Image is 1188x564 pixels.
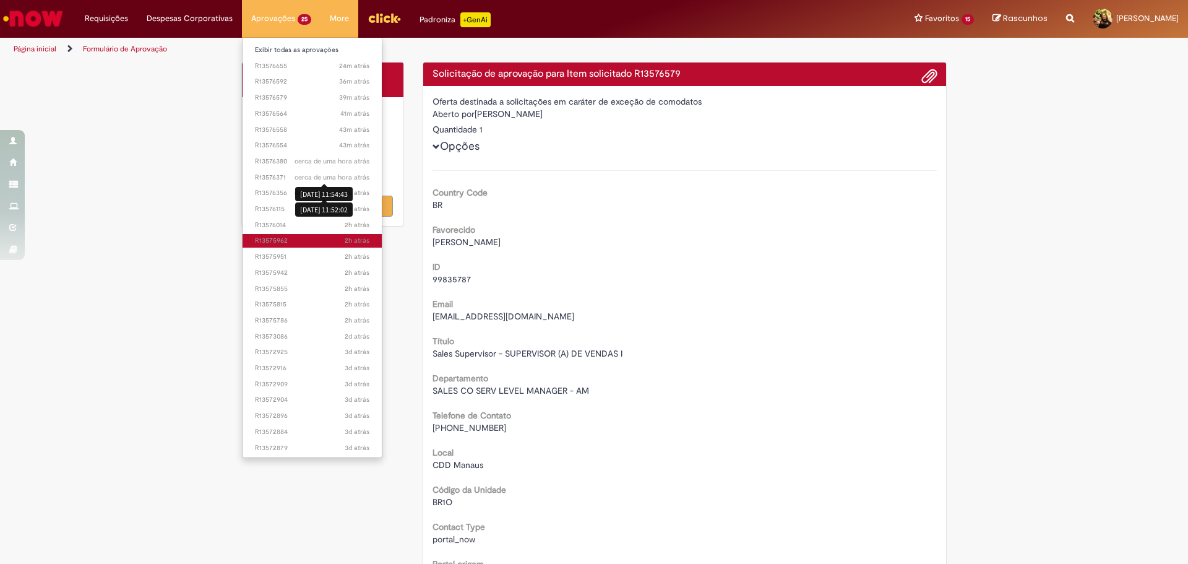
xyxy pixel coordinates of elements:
[340,109,369,118] span: 41m atrás
[433,311,574,322] span: [EMAIL_ADDRESS][DOMAIN_NAME]
[339,93,369,102] span: 39m atrás
[433,108,475,120] label: Aberto por
[433,373,488,384] b: Departamento
[255,93,369,103] span: R13576579
[433,336,454,347] b: Título
[243,250,382,264] a: Aberto R13575951 :
[243,59,382,73] a: Aberto R13576655 :
[345,411,369,420] span: 3d atrás
[255,252,369,262] span: R13575951
[255,125,369,135] span: R13576558
[255,443,369,453] span: R13572879
[345,347,369,357] time: 27/09/2025 11:42:32
[147,12,233,25] span: Despesas Corporativas
[433,274,471,285] span: 99835787
[295,187,353,201] div: [DATE] 11:54:43
[255,380,369,389] span: R13572909
[433,534,475,545] span: portal_now
[433,459,483,471] span: CDD Manaus
[345,252,369,261] span: 2h atrás
[243,266,382,280] a: Aberto R13575942 :
[433,261,441,272] b: ID
[243,155,382,168] a: Aberto R13576380 :
[433,108,937,123] div: [PERSON_NAME]
[243,234,382,248] a: Aberto R13575962 :
[433,199,442,210] span: BR
[339,125,369,134] time: 29/09/2025 12:23:50
[243,219,382,232] a: Aberto R13576014 :
[255,347,369,357] span: R13572925
[962,14,974,25] span: 15
[433,385,589,396] span: SALES CO SERV LEVEL MANAGER - AM
[255,220,369,230] span: R13576014
[345,380,369,389] time: 27/09/2025 11:30:26
[345,363,369,373] span: 3d atrás
[339,125,369,134] span: 43m atrás
[255,173,369,183] span: R13576371
[243,43,382,57] a: Exibir todas as aprovações
[345,411,369,420] time: 27/09/2025 11:24:28
[9,38,783,61] ul: Trilhas de página
[243,107,382,121] a: Aberto R13576564 :
[460,12,491,27] p: +GenAi
[345,284,369,293] time: 29/09/2025 10:46:14
[243,123,382,137] a: Aberto R13576558 :
[1,6,65,31] img: ServiceNow
[255,204,369,214] span: R13576115
[345,236,369,245] span: 2h atrás
[433,187,488,198] b: Country Code
[255,332,369,342] span: R13573086
[243,378,382,391] a: Aberto R13572909 :
[255,61,369,71] span: R13576655
[345,316,369,325] span: 2h atrás
[345,380,369,389] span: 3d atrás
[255,141,369,150] span: R13576554
[243,75,382,89] a: Aberto R13576592 :
[243,425,382,439] a: Aberto R13572884 :
[345,220,369,230] span: 2h atrás
[255,300,369,310] span: R13575815
[345,347,369,357] span: 3d atrás
[345,268,369,277] span: 2h atrás
[295,188,369,197] span: cerca de uma hora atrás
[433,348,622,359] span: Sales Supervisor - SUPERVISOR (A) DE VENDAS I
[1116,13,1179,24] span: [PERSON_NAME]
[420,12,491,27] div: Padroniza
[255,411,369,421] span: R13572896
[83,44,167,54] a: Formulário de Aprovação
[345,300,369,309] span: 2h atrás
[992,13,1048,25] a: Rascunhos
[243,202,382,216] a: Aberto R13576115 :
[255,316,369,326] span: R13575786
[298,14,311,25] span: 25
[433,497,452,508] span: BR1O
[339,61,369,71] time: 29/09/2025 12:42:36
[433,298,453,310] b: Email
[14,44,56,54] a: Página inicial
[255,427,369,437] span: R13572884
[433,69,937,80] h4: Solicitação de aprovação para Item solicitado R13576579
[255,395,369,405] span: R13572904
[345,395,369,404] span: 3d atrás
[242,37,382,458] ul: Aprovações
[243,282,382,296] a: Aberto R13575855 :
[255,77,369,87] span: R13576592
[243,362,382,375] a: Aberto R13572916 :
[255,236,369,246] span: R13575962
[243,314,382,328] a: Aberto R13575786 :
[433,236,501,248] span: [PERSON_NAME]
[243,171,382,184] a: Aberto R13576371 :
[295,173,369,182] span: cerca de uma hora atrás
[255,284,369,294] span: R13575855
[251,12,295,25] span: Aprovações
[345,284,369,293] span: 2h atrás
[339,61,369,71] span: 24m atrás
[255,109,369,119] span: R13576564
[345,332,369,341] span: 2d atrás
[433,484,506,495] b: Código da Unidade
[255,188,369,198] span: R13576356
[345,395,369,404] time: 27/09/2025 11:29:04
[295,202,353,217] div: [DATE] 11:52:02
[255,157,369,167] span: R13576380
[243,298,382,311] a: Aberto R13575815 :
